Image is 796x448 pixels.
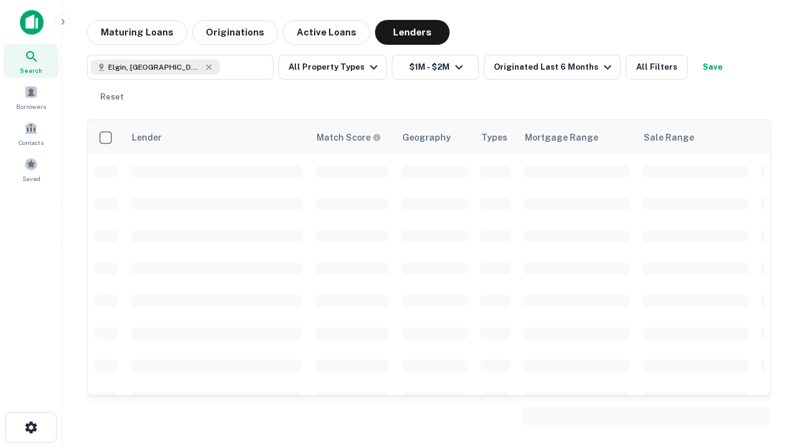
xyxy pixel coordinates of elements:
[4,116,58,150] a: Contacts
[525,130,598,145] div: Mortgage Range
[375,20,450,45] button: Lenders
[317,131,381,144] div: Capitalize uses an advanced AI algorithm to match your search with the best lender. The match sco...
[494,60,615,75] div: Originated Last 6 Months
[309,120,395,155] th: Capitalize uses an advanced AI algorithm to match your search with the best lender. The match sco...
[132,130,162,145] div: Lender
[22,174,40,184] span: Saved
[481,130,507,145] div: Types
[484,55,621,80] button: Originated Last 6 Months
[92,85,132,110] button: Reset
[4,152,58,186] a: Saved
[16,101,46,111] span: Borrowers
[4,80,58,114] a: Borrowers
[395,120,474,155] th: Geography
[626,55,688,80] button: All Filters
[19,138,44,147] span: Contacts
[474,120,517,155] th: Types
[402,130,451,145] div: Geography
[517,120,636,155] th: Mortgage Range
[108,62,201,73] span: Elgin, [GEOGRAPHIC_DATA], [GEOGRAPHIC_DATA]
[283,20,370,45] button: Active Loans
[192,20,278,45] button: Originations
[636,120,755,155] th: Sale Range
[279,55,387,80] button: All Property Types
[693,55,733,80] button: Save your search to get updates of matches that match your search criteria.
[4,44,58,78] a: Search
[734,348,796,408] iframe: Chat Widget
[317,131,379,144] h6: Match Score
[20,65,42,75] span: Search
[644,130,694,145] div: Sale Range
[20,10,44,35] img: capitalize-icon.png
[87,20,187,45] button: Maturing Loans
[124,120,309,155] th: Lender
[392,55,479,80] button: $1M - $2M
